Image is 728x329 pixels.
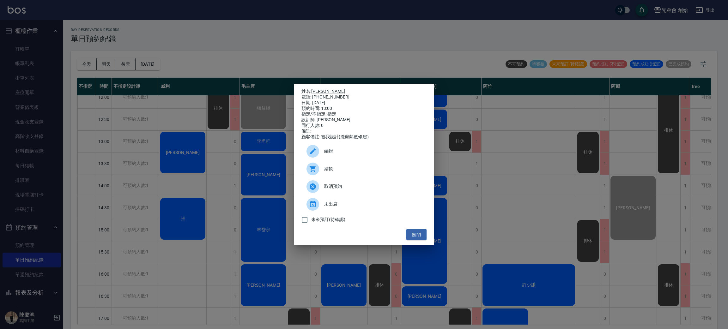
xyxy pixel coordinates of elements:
div: 設計師: [PERSON_NAME] [301,117,427,123]
p: 姓名: [301,89,427,94]
span: 編輯 [324,148,422,154]
button: 關閉 [406,229,427,241]
div: 未出席 [301,195,427,213]
span: 未出席 [324,201,422,207]
div: 取消預約 [301,178,427,195]
span: 取消預約 [324,183,422,190]
div: 預約時間: 13:00 [301,106,427,111]
a: [PERSON_NAME] [311,89,345,94]
div: 備註: [301,129,427,134]
div: 日期: [DATE] [301,100,427,106]
div: 同行人數: 0 [301,123,427,129]
span: 結帳 [324,165,422,172]
div: 編輯 [301,142,427,160]
span: 未來預訂(待確認) [311,216,345,223]
div: 電話: [PHONE_NUMBER] [301,94,427,100]
a: 結帳 [301,160,427,178]
div: 顧客備註: 被我設計(洗剪熱敷修眉） [301,134,427,140]
div: 指定/不指定: 指定 [301,111,427,117]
